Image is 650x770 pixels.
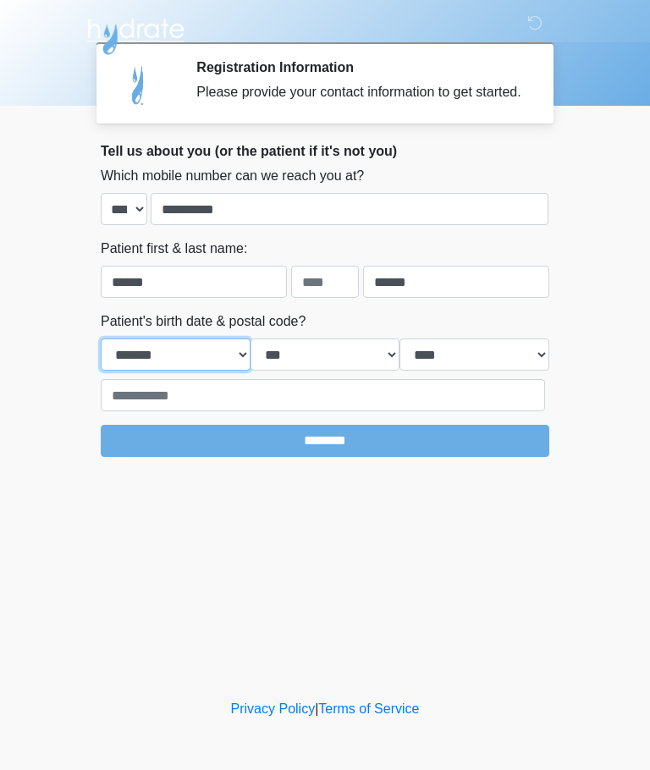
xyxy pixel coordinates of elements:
[315,701,318,716] a: |
[101,166,364,186] label: Which mobile number can we reach you at?
[84,13,187,56] img: Hydrate IV Bar - Arcadia Logo
[231,701,316,716] a: Privacy Policy
[196,82,524,102] div: Please provide your contact information to get started.
[101,143,549,159] h2: Tell us about you (or the patient if it's not you)
[318,701,419,716] a: Terms of Service
[113,59,164,110] img: Agent Avatar
[101,239,247,259] label: Patient first & last name:
[101,311,306,332] label: Patient's birth date & postal code?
